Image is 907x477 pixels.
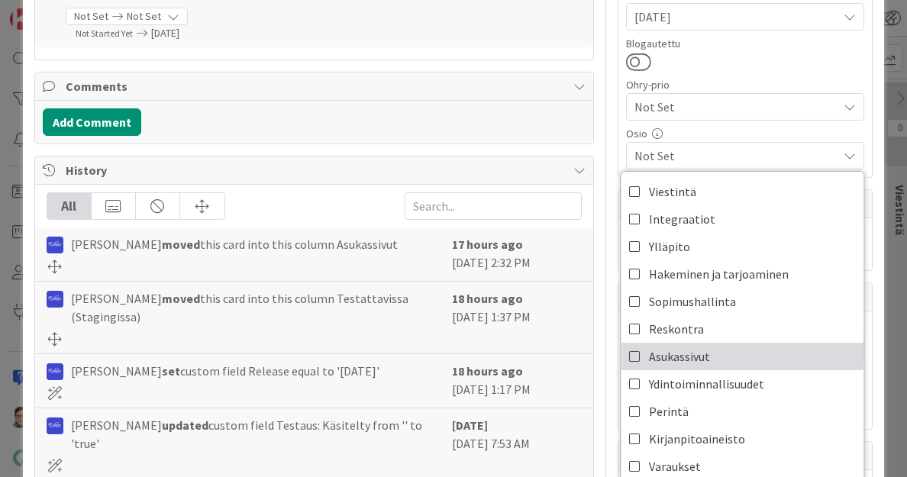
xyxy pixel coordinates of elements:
b: moved [162,291,200,306]
a: Kirjanpitoaineisto [621,425,864,453]
span: [PERSON_NAME] custom field Testaus: Käsitelty from '' to 'true' [71,416,445,453]
div: [DATE] 7:53 AM [452,416,582,472]
a: Integraatiot [621,205,864,233]
b: set [162,363,180,379]
div: [DATE] 1:17 PM [452,362,582,400]
span: [PERSON_NAME] this card into this column Asukassivut [71,235,398,253]
span: Not Set [127,8,161,24]
span: Integraatiot [649,208,715,230]
span: [PERSON_NAME] custom field Release equal to '[DATE]' [71,362,379,380]
div: Blogautettu [626,38,864,49]
span: [DATE] [151,25,218,41]
b: 18 hours ago [452,291,523,306]
span: Not Set [74,8,108,24]
div: [DATE] 1:37 PM [452,289,582,346]
span: Perintä [649,400,689,423]
span: [PERSON_NAME] this card into this column Testattavissa (Stagingissa) [71,289,445,326]
span: Reskontra [649,317,704,340]
a: Hakeminen ja tarjoaminen [621,260,864,288]
input: Search... [405,192,582,220]
div: [DATE] 2:32 PM [452,235,582,273]
a: Viestintä [621,178,864,205]
span: Ydintoiminnallisuudet [649,372,764,395]
span: Not Started Yet [76,27,133,39]
a: Sopimushallinta [621,288,864,315]
div: All [47,193,92,219]
a: Reskontra [621,315,864,343]
span: Not Set [634,96,830,118]
span: Hakeminen ja tarjoaminen [649,263,789,285]
span: Kirjanpitoaineisto [649,427,745,450]
span: Viestintä [649,180,696,203]
b: 17 hours ago [452,237,523,252]
img: RS [47,237,63,253]
span: [DATE] [634,8,838,26]
img: RS [47,417,63,434]
div: Ohry-prio [626,79,864,90]
span: Asukassivut [649,345,710,368]
button: Add Comment [43,108,141,136]
div: Osio [626,128,864,139]
span: Comments [66,77,566,95]
b: 18 hours ago [452,363,523,379]
img: RS [47,291,63,308]
a: Ydintoiminnallisuudet [621,370,864,398]
span: Sopimushallinta [649,290,736,313]
a: Asukassivut [621,343,864,370]
b: updated [162,417,208,433]
a: Perintä [621,398,864,425]
b: moved [162,237,200,252]
img: RS [47,363,63,380]
span: History [66,161,566,179]
span: Not Set [634,147,838,165]
a: Ylläpito [621,233,864,260]
b: [DATE] [452,417,488,433]
span: Ylläpito [649,235,690,258]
